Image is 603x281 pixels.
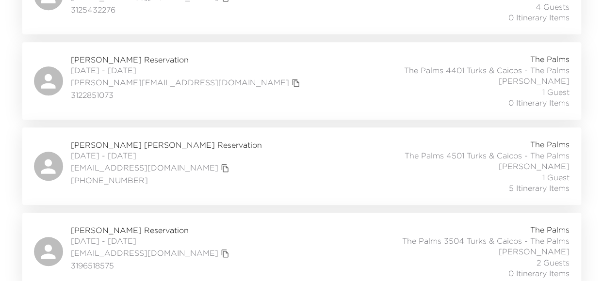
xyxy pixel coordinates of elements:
span: 3125432276 [71,4,232,15]
span: The Palms 4401 Turks & Caicos - The Palms [404,65,570,76]
span: [DATE] - [DATE] [71,235,232,246]
a: [EMAIL_ADDRESS][DOMAIN_NAME] [71,248,218,258]
span: [PHONE_NUMBER] [71,175,262,186]
span: [DATE] - [DATE] [71,65,303,76]
span: 0 Itinerary Items [508,268,570,279]
span: 2 Guests [537,257,570,268]
span: The Palms 4501 Turks & Caicos - The Palms [405,150,570,161]
span: [DATE] - [DATE] [71,150,262,161]
span: The Palms 3504 Turks & Caicos - The Palms [402,235,570,246]
span: [PERSON_NAME] [499,76,570,86]
span: [PERSON_NAME] [499,161,570,172]
span: [PERSON_NAME] [PERSON_NAME] Reservation [71,140,262,150]
span: 3122851073 [71,90,303,100]
a: [PERSON_NAME] Reservation[DATE] - [DATE][PERSON_NAME][EMAIL_ADDRESS][DOMAIN_NAME]copy primary mem... [22,42,581,120]
a: [PERSON_NAME][EMAIL_ADDRESS][DOMAIN_NAME] [71,77,289,88]
a: [EMAIL_ADDRESS][DOMAIN_NAME] [71,162,218,173]
span: The Palms [530,54,570,64]
span: 4 Guests [536,1,570,12]
span: [PERSON_NAME] Reservation [71,225,232,235]
span: 0 Itinerary Items [508,12,570,23]
a: [PERSON_NAME] [PERSON_NAME] Reservation[DATE] - [DATE][EMAIL_ADDRESS][DOMAIN_NAME]copy primary me... [22,127,581,205]
span: The Palms [530,139,570,150]
button: copy primary member email [218,161,232,175]
span: [PERSON_NAME] Reservation [71,54,303,65]
span: 5 Itinerary Items [509,183,570,193]
span: [PERSON_NAME] [499,246,570,257]
span: 1 Guest [542,87,570,97]
span: 3196518575 [71,260,232,271]
span: 1 Guest [542,172,570,183]
button: copy primary member email [218,247,232,260]
span: 0 Itinerary Items [508,97,570,108]
button: copy primary member email [289,76,303,90]
span: The Palms [530,224,570,235]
